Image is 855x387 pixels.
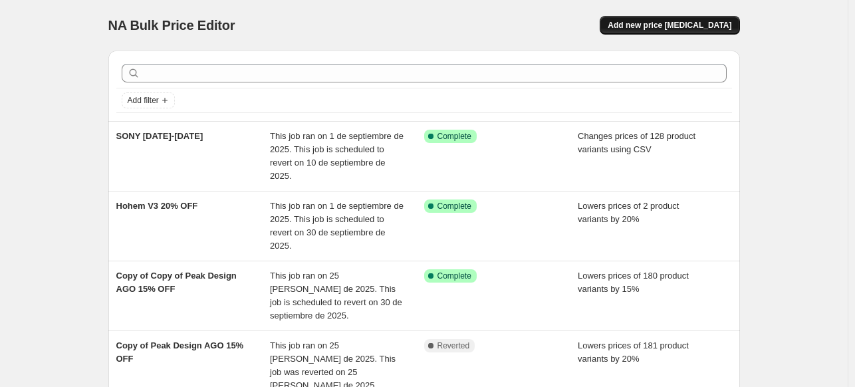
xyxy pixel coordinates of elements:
[437,201,471,211] span: Complete
[600,16,739,35] button: Add new price [MEDICAL_DATA]
[108,18,235,33] span: NA Bulk Price Editor
[122,92,175,108] button: Add filter
[578,271,689,294] span: Lowers prices of 180 product variants by 15%
[578,131,695,154] span: Changes prices of 128 product variants using CSV
[437,271,471,281] span: Complete
[116,131,203,141] span: SONY [DATE]-[DATE]
[128,95,159,106] span: Add filter
[437,131,471,142] span: Complete
[116,201,198,211] span: Hohem V3 20% OFF
[116,271,237,294] span: Copy of Copy of Peak Design AGO 15% OFF
[270,131,404,181] span: This job ran on 1 de septiembre de 2025. This job is scheduled to revert on 10 de septiembre de 2...
[578,201,679,224] span: Lowers prices of 2 product variants by 20%
[578,340,689,364] span: Lowers prices of 181 product variants by 20%
[437,340,470,351] span: Reverted
[270,271,402,321] span: This job ran on 25 [PERSON_NAME] de 2025. This job is scheduled to revert on 30 de septiembre de ...
[116,340,244,364] span: Copy of Peak Design AGO 15% OFF
[270,201,404,251] span: This job ran on 1 de septiembre de 2025. This job is scheduled to revert on 30 de septiembre de 2...
[608,20,731,31] span: Add new price [MEDICAL_DATA]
